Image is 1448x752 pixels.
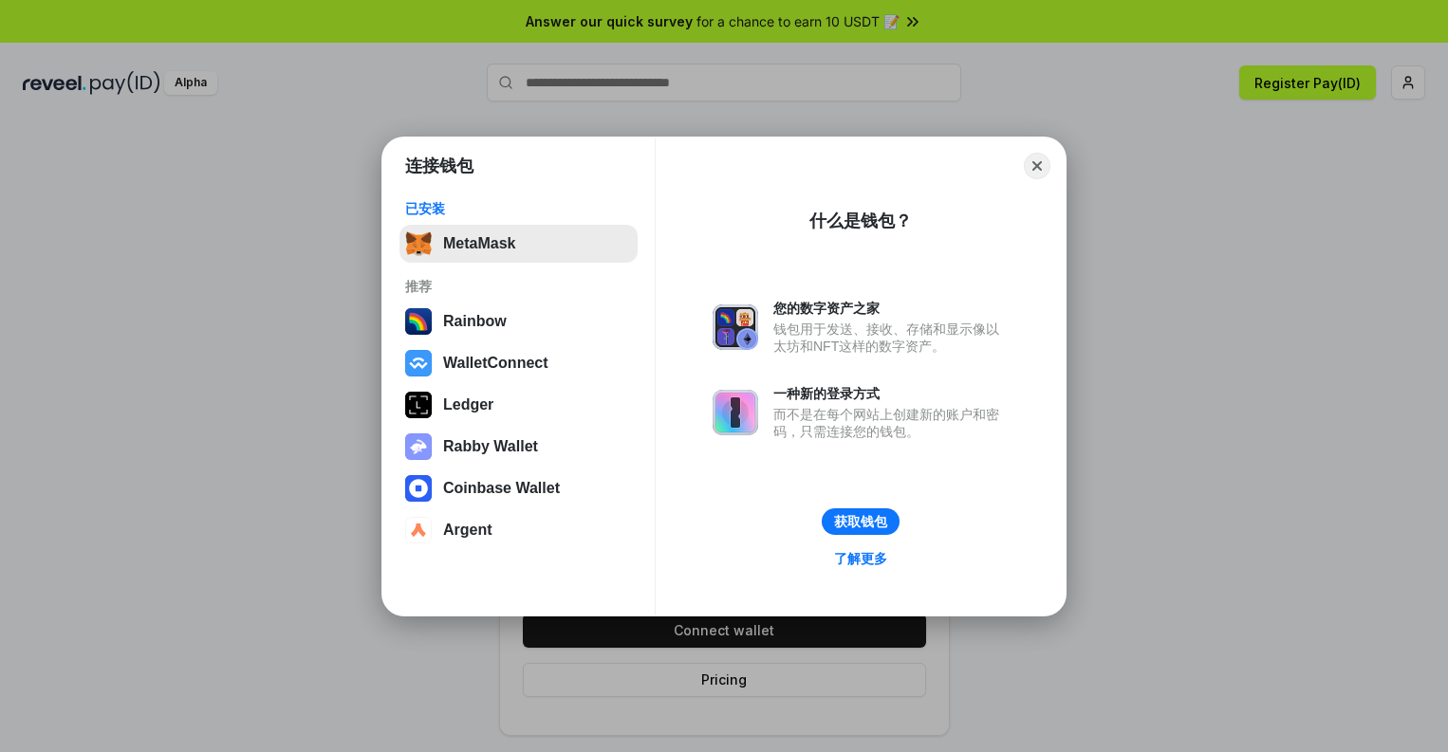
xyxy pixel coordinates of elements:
div: Ledger [443,396,493,413]
button: Close [1024,153,1050,179]
img: svg+xml,%3Csvg%20width%3D%2228%22%20height%3D%2228%22%20viewBox%3D%220%200%2028%2028%22%20fill%3D... [405,517,432,543]
img: svg+xml,%3Csvg%20xmlns%3D%22http%3A%2F%2Fwww.w3.org%2F2000%2Fsvg%22%20fill%3D%22none%22%20viewBox... [405,433,432,460]
div: 而不是在每个网站上创建新的账户和密码，只需连接您的钱包。 [773,406,1009,440]
div: 推荐 [405,278,632,295]
a: 了解更多 [823,546,899,571]
img: svg+xml,%3Csvg%20xmlns%3D%22http%3A%2F%2Fwww.w3.org%2F2000%2Fsvg%22%20fill%3D%22none%22%20viewBox... [713,390,758,435]
button: Argent [399,511,638,549]
button: MetaMask [399,225,638,263]
div: 什么是钱包？ [809,210,912,232]
img: svg+xml,%3Csvg%20xmlns%3D%22http%3A%2F%2Fwww.w3.org%2F2000%2Fsvg%22%20width%3D%2228%22%20height%3... [405,392,432,418]
div: 已安装 [405,200,632,217]
button: Rainbow [399,303,638,340]
button: 获取钱包 [822,508,900,535]
div: Argent [443,522,492,539]
div: Rainbow [443,313,507,330]
div: 钱包用于发送、接收、存储和显示像以太坊和NFT这样的数字资产。 [773,321,1009,355]
img: svg+xml,%3Csvg%20width%3D%2228%22%20height%3D%2228%22%20viewBox%3D%220%200%2028%2028%22%20fill%3D... [405,350,432,376]
img: svg+xml,%3Csvg%20xmlns%3D%22http%3A%2F%2Fwww.w3.org%2F2000%2Fsvg%22%20fill%3D%22none%22%20viewBox... [713,304,758,350]
div: Rabby Wallet [443,438,538,455]
button: WalletConnect [399,344,638,382]
img: svg+xml,%3Csvg%20fill%3D%22none%22%20height%3D%2233%22%20viewBox%3D%220%200%2035%2033%22%20width%... [405,230,432,257]
div: 一种新的登录方式 [773,385,1009,402]
div: 您的数字资产之家 [773,300,1009,317]
img: svg+xml,%3Csvg%20width%3D%2228%22%20height%3D%2228%22%20viewBox%3D%220%200%2028%2028%22%20fill%3D... [405,475,432,502]
div: MetaMask [443,235,515,252]
img: svg+xml,%3Csvg%20width%3D%22120%22%20height%3D%22120%22%20viewBox%3D%220%200%20120%20120%22%20fil... [405,308,432,335]
div: Coinbase Wallet [443,480,560,497]
h1: 连接钱包 [405,155,473,177]
button: Ledger [399,386,638,424]
div: WalletConnect [443,355,548,372]
div: 获取钱包 [834,513,887,530]
button: Coinbase Wallet [399,469,638,507]
div: 了解更多 [834,550,887,567]
button: Rabby Wallet [399,428,638,466]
